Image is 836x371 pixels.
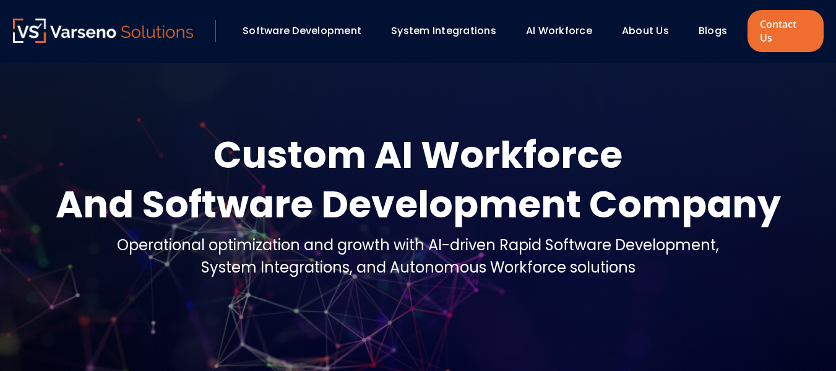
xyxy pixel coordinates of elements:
[699,24,727,38] a: Blogs
[616,20,686,41] div: About Us
[385,20,514,41] div: System Integrations
[13,19,194,43] img: Varseno Solutions – Product Engineering & IT Services
[117,256,719,279] div: System Integrations, and Autonomous Workforce solutions
[56,180,781,229] div: And Software Development Company
[391,24,496,38] a: System Integrations
[692,20,744,41] div: Blogs
[748,10,823,52] a: Contact Us
[622,24,669,38] a: About Us
[520,20,610,41] div: AI Workforce
[243,24,361,38] a: Software Development
[117,234,719,256] div: Operational optimization and growth with AI-driven Rapid Software Development,
[526,24,592,38] a: AI Workforce
[56,130,781,180] div: Custom AI Workforce
[236,20,379,41] div: Software Development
